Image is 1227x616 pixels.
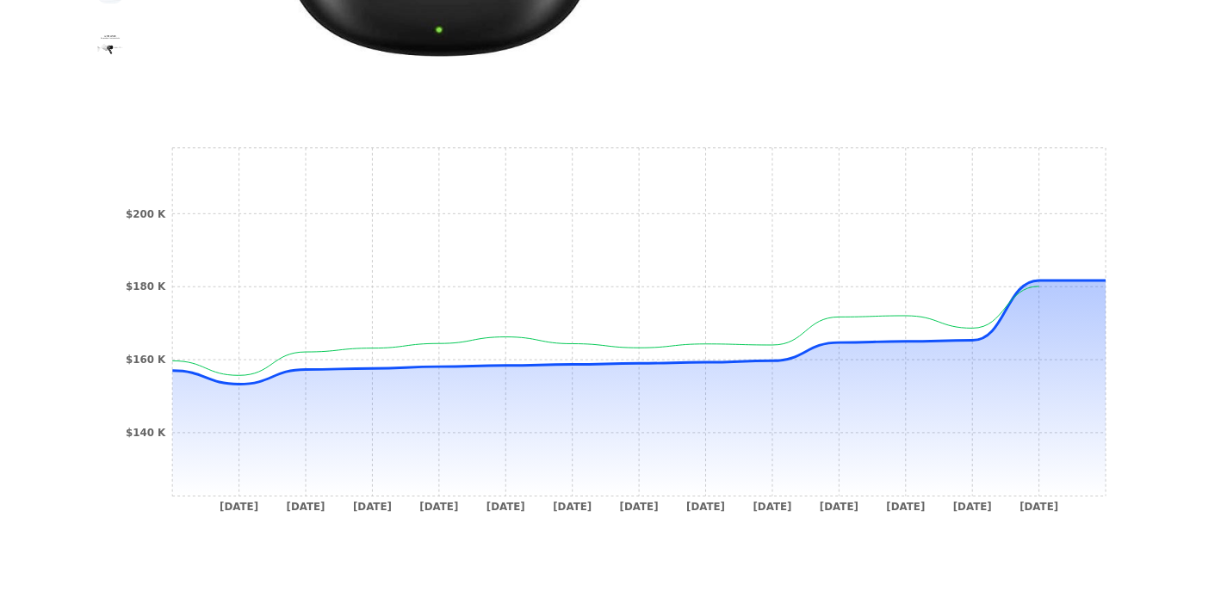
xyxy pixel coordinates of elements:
[353,501,392,513] tspan: [DATE]
[287,501,325,513] tspan: [DATE]
[126,354,166,366] tspan: $160 K
[220,501,258,513] tspan: [DATE]
[486,501,525,513] tspan: [DATE]
[820,501,858,513] tspan: [DATE]
[96,31,124,59] img: Realme Techlife Buds T100 | Resistencia Al Agua Ipx5 | 5.3 |
[953,501,992,513] tspan: [DATE]
[753,501,791,513] tspan: [DATE]
[126,427,166,439] tspan: $140 K
[1019,501,1058,513] tspan: [DATE]
[419,501,458,513] tspan: [DATE]
[126,280,166,293] tspan: $180 K
[886,501,925,513] tspan: [DATE]
[620,501,659,513] tspan: [DATE]
[686,501,725,513] tspan: [DATE]
[553,501,592,513] tspan: [DATE]
[126,208,166,220] tspan: $200 K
